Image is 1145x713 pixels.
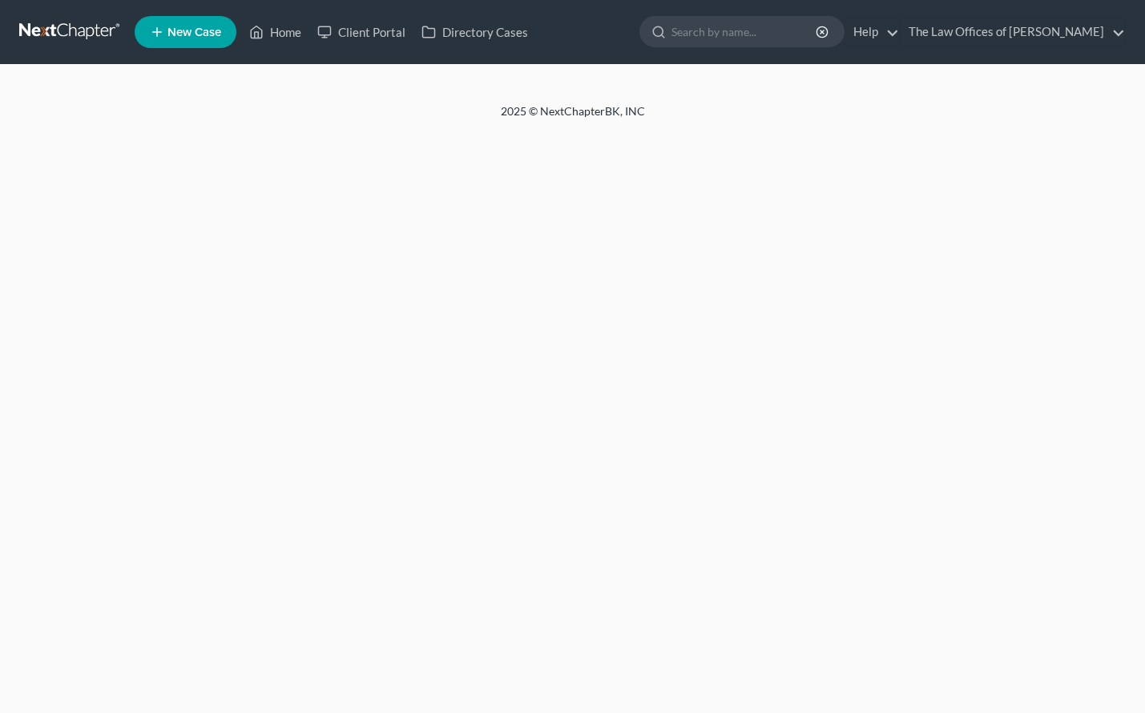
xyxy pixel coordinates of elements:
[671,17,818,46] input: Search by name...
[116,103,1030,132] div: 2025 © NextChapterBK, INC
[309,18,413,46] a: Client Portal
[845,18,899,46] a: Help
[901,18,1125,46] a: The Law Offices of [PERSON_NAME]
[167,26,221,38] span: New Case
[241,18,309,46] a: Home
[413,18,536,46] a: Directory Cases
